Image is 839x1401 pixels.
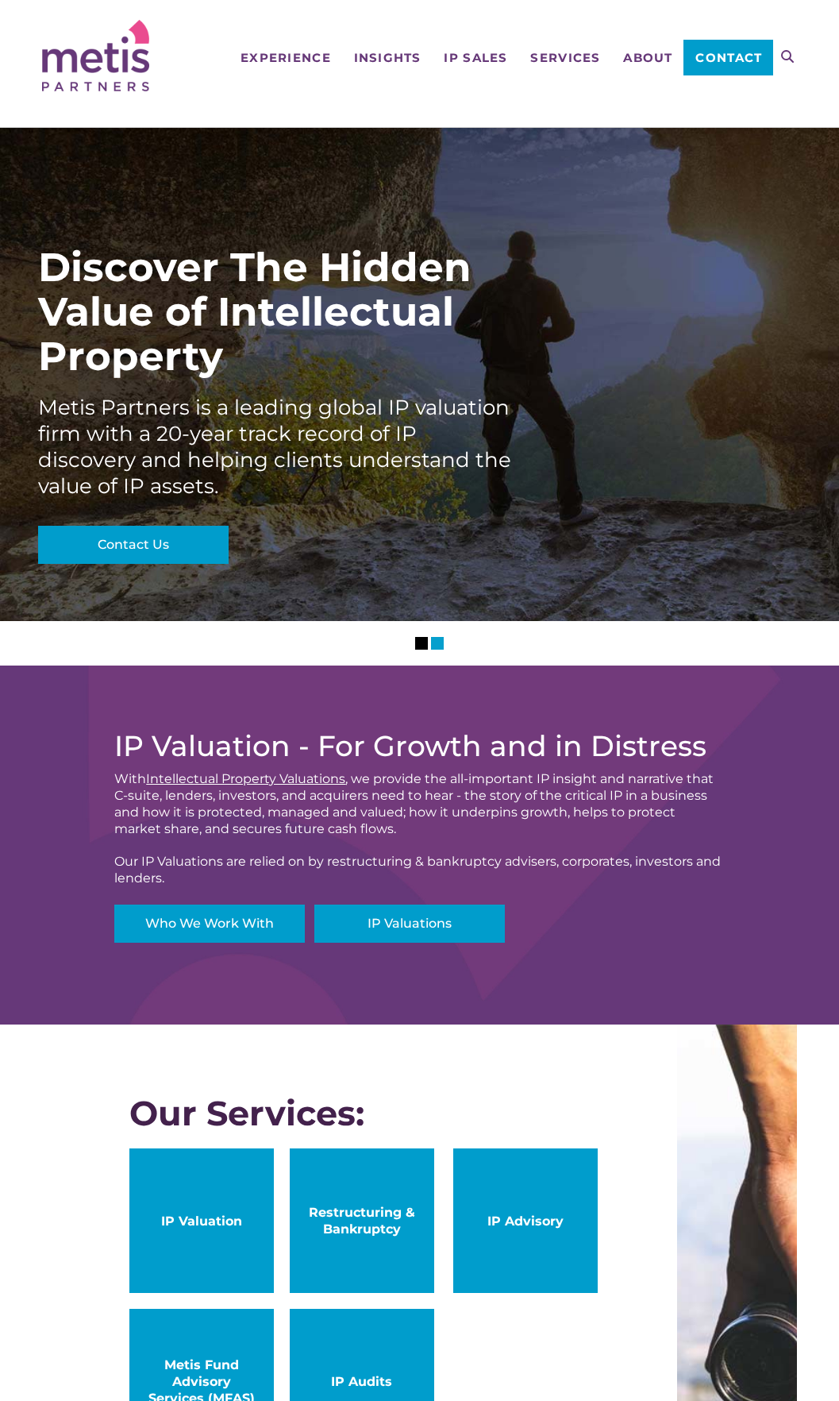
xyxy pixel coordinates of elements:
div: With , we provide the all-important IP insight and narrative that C-suite, lenders, investors, an... [114,770,724,837]
a: Intellectual Property Valuations [146,771,345,786]
span: IP Sales [444,52,507,64]
a: IP Valuations [314,905,505,943]
h2: IP Valuation - For Growth and in Distress [114,729,724,762]
a: Contact Us [38,526,229,564]
a: IP Valuation [129,1148,274,1293]
span: IP Advisory [469,1213,582,1229]
span: About [623,52,672,64]
span: Services [530,52,600,64]
a: Contact [683,40,773,75]
span: IP Valuation [145,1213,258,1229]
div: Metis Partners is a leading global IP valuation firm with a 20-year track record of IP discovery ... [38,395,514,500]
li: Slider Page 2 [431,637,444,650]
li: Slider Page 1 [415,637,428,650]
a: IP Advisory [453,1148,598,1293]
span: Insights [354,52,421,64]
div: Discover The Hidden Value of Intellectual Property [38,245,514,379]
div: Our Services: [129,1094,598,1133]
a: Who We Work With [114,905,305,943]
span: Restructuring & Bankruptcy [306,1204,418,1237]
a: Restructuring & Bankruptcy [290,1148,434,1293]
span: Contact [695,52,762,64]
span: Experience [241,52,331,64]
div: Our IP Valuations are relied on by restructuring & bankruptcy advisers, corporates, investors and... [114,853,724,886]
img: Metis Partners [42,20,149,91]
span: IP Audits [306,1373,418,1390]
